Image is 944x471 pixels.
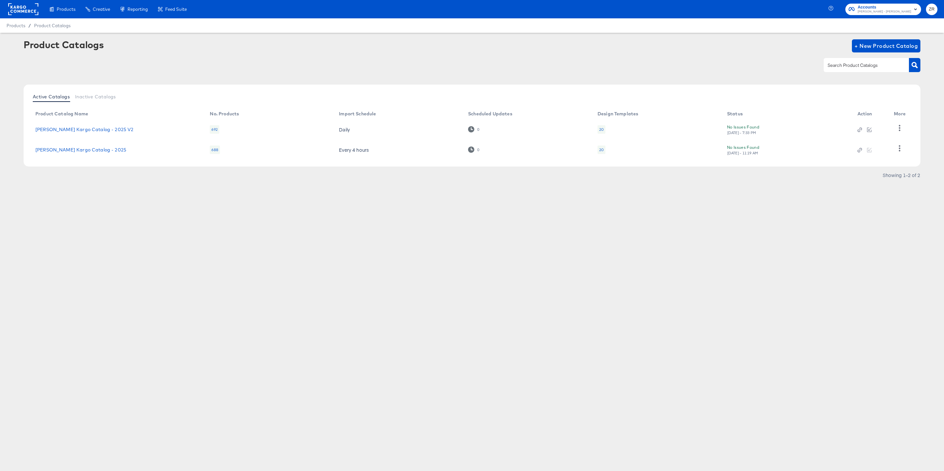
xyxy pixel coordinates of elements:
span: / [25,23,34,28]
span: Creative [93,7,110,12]
div: 0 [477,127,480,132]
div: 692 [210,125,219,134]
div: Product Catalog Name [35,111,88,116]
div: Design Templates [598,111,638,116]
span: Accounts [858,4,911,11]
div: 20 [599,127,604,132]
span: Reporting [128,7,148,12]
div: Showing 1–2 of 2 [882,173,920,177]
td: Daily [334,119,463,140]
span: ZR [929,6,935,13]
div: Scheduled Updates [468,111,512,116]
div: 0 [468,126,480,132]
button: Accounts[PERSON_NAME] - [PERSON_NAME] [845,4,921,15]
span: Products [7,23,25,28]
th: Status [722,109,852,119]
a: [PERSON_NAME] Kargo Catalog - 2025 [35,147,126,152]
a: Product Catalogs [34,23,70,28]
span: Active Catalogs [33,94,70,99]
span: [PERSON_NAME] - [PERSON_NAME] [858,9,911,14]
span: + New Product Catalog [855,41,918,50]
a: [PERSON_NAME] Kargo Catalog - 2025 V2 [35,127,134,132]
th: More [889,109,914,119]
span: Products [57,7,75,12]
div: 20 [598,146,605,154]
input: Search Product Catalogs [826,62,896,69]
span: Inactive Catalogs [75,94,116,99]
div: 20 [598,125,605,134]
span: Feed Suite [165,7,187,12]
div: 0 [468,147,480,153]
div: 688 [210,146,220,154]
button: + New Product Catalog [852,39,920,52]
div: 20 [599,147,604,152]
div: No. Products [210,111,239,116]
td: Every 4 hours [334,140,463,160]
div: Product Catalogs [24,39,104,50]
th: Action [852,109,889,119]
div: 0 [477,147,480,152]
div: Import Schedule [339,111,376,116]
button: ZR [926,4,937,15]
